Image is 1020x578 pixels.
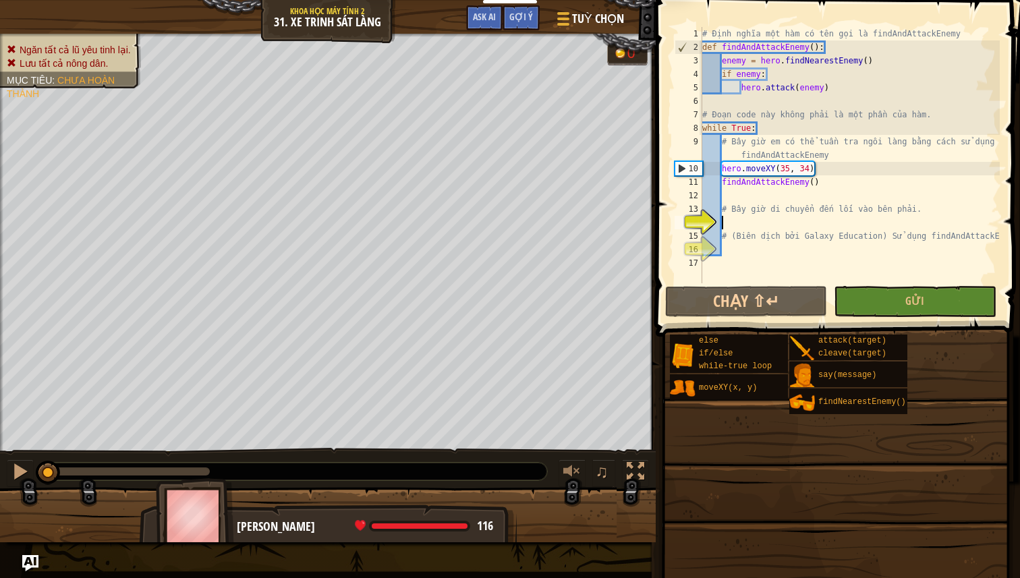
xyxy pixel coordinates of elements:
span: findNearestEnemy() [818,397,906,407]
span: Mục tiêu [7,75,52,86]
li: Lưu tất cả nông dân. [7,57,131,70]
div: 2 [675,40,702,54]
div: Team 'humans' has 0 gold. [607,42,648,65]
img: portrait.png [789,390,815,415]
span: Gửi [905,293,924,308]
img: portrait.png [789,336,815,362]
div: 4 [675,67,702,81]
div: 6 [675,94,702,108]
span: moveXY(x, y) [699,383,757,393]
div: 17 [675,256,702,270]
li: Ngăn tất cả lũ yêu tinh lại. [7,43,131,57]
span: Ngăn tất cả lũ yêu tinh lại. [20,45,131,55]
button: Gửi [834,286,996,317]
span: while-true loop [699,362,772,371]
button: Chạy ⇧↵ [665,286,827,317]
div: 12 [675,189,702,202]
img: portrait.png [789,363,815,388]
img: portrait.png [670,343,696,368]
button: Ask AI [466,5,503,30]
div: 5 [675,81,702,94]
div: 7 [675,108,702,121]
div: 9 [675,135,702,162]
img: portrait.png [670,376,696,401]
div: 15 [675,229,702,243]
button: Tuỳ chọn [546,5,632,37]
span: else [699,336,718,345]
span: : [52,75,57,86]
span: say(message) [818,370,876,380]
button: ⌘ + P: Pause [7,459,34,487]
button: Ask AI [22,555,38,571]
span: Lưu tất cả nông dân. [20,58,108,69]
span: Tuỳ chọn [572,10,624,28]
button: ♫ [592,459,615,487]
div: 13 [675,202,702,216]
div: 11 [675,175,702,189]
div: 3 [675,54,702,67]
div: 16 [675,243,702,256]
div: [PERSON_NAME] [237,518,503,536]
span: cleave(target) [818,349,886,358]
div: health: 116 / 116 [355,520,493,532]
div: 14 [675,216,702,229]
span: Gợi ý [509,10,533,23]
span: Ask AI [473,10,496,23]
div: 8 [675,121,702,135]
span: if/else [699,349,733,358]
div: 10 [675,162,702,175]
span: Chưa hoàn thành [7,75,115,99]
span: ♫ [595,461,608,482]
img: thang_avatar_frame.png [156,478,234,553]
span: attack(target) [818,336,886,345]
span: 116 [477,517,493,534]
button: Tùy chỉnh âm lượng [559,459,586,487]
button: Bật tắt chế độ toàn màn hình [622,459,649,487]
div: 0 [627,46,641,60]
div: 1 [675,27,702,40]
